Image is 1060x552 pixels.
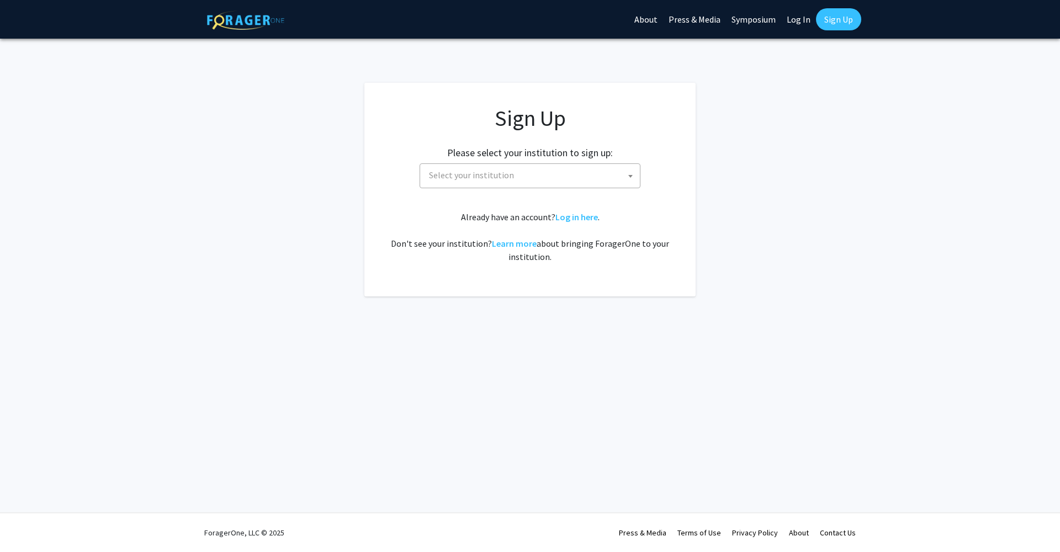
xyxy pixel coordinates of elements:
[677,528,721,538] a: Terms of Use
[447,147,613,159] h2: Please select your institution to sign up:
[555,211,598,222] a: Log in here
[732,528,778,538] a: Privacy Policy
[789,528,809,538] a: About
[619,528,666,538] a: Press & Media
[207,10,284,30] img: ForagerOne Logo
[429,169,514,181] span: Select your institution
[425,164,640,187] span: Select your institution
[420,163,640,188] span: Select your institution
[204,513,284,552] div: ForagerOne, LLC © 2025
[386,105,674,131] h1: Sign Up
[816,8,861,30] a: Sign Up
[820,528,856,538] a: Contact Us
[492,238,537,249] a: Learn more about bringing ForagerOne to your institution
[386,210,674,263] div: Already have an account? . Don't see your institution? about bringing ForagerOne to your institut...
